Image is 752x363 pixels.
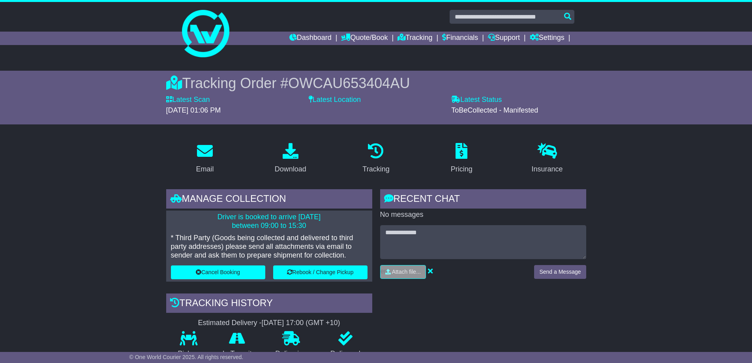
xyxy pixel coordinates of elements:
p: No messages [380,211,586,219]
label: Latest Status [451,96,502,104]
a: Download [270,140,311,177]
span: [DATE] 01:06 PM [166,106,221,114]
a: Pricing [446,140,478,177]
a: Tracking [357,140,394,177]
div: Pricing [451,164,473,175]
p: Driver is booked to arrive [DATE] between 09:00 to 15:30 [171,213,368,230]
a: Insurance [527,140,568,177]
span: © One World Courier 2025. All rights reserved. [129,354,244,360]
div: Tracking history [166,293,372,315]
div: Estimated Delivery - [166,319,372,327]
span: ToBeCollected - Manifested [451,106,538,114]
button: Send a Message [534,265,586,279]
a: Quote/Book [341,32,388,45]
p: * Third Party (Goods being collected and delivered to third party addresses) please send all atta... [171,234,368,260]
div: Insurance [532,164,563,175]
a: Support [488,32,520,45]
button: Rebook / Change Pickup [273,265,368,279]
div: Download [275,164,306,175]
label: Latest Location [309,96,361,104]
div: [DATE] 17:00 (GMT +10) [262,319,340,327]
p: Pickup [166,350,211,358]
div: Tracking Order # [166,75,586,92]
p: In Transit [211,350,264,358]
span: OWCAU653404AU [288,75,410,91]
a: Email [191,140,219,177]
p: Delivering [264,350,319,358]
a: Settings [530,32,564,45]
a: Financials [442,32,478,45]
a: Dashboard [289,32,332,45]
div: Tracking [362,164,389,175]
p: Delivered [319,350,372,358]
div: Manage collection [166,189,372,211]
button: Cancel Booking [171,265,265,279]
div: RECENT CHAT [380,189,586,211]
div: Email [196,164,214,175]
a: Tracking [398,32,432,45]
label: Latest Scan [166,96,210,104]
